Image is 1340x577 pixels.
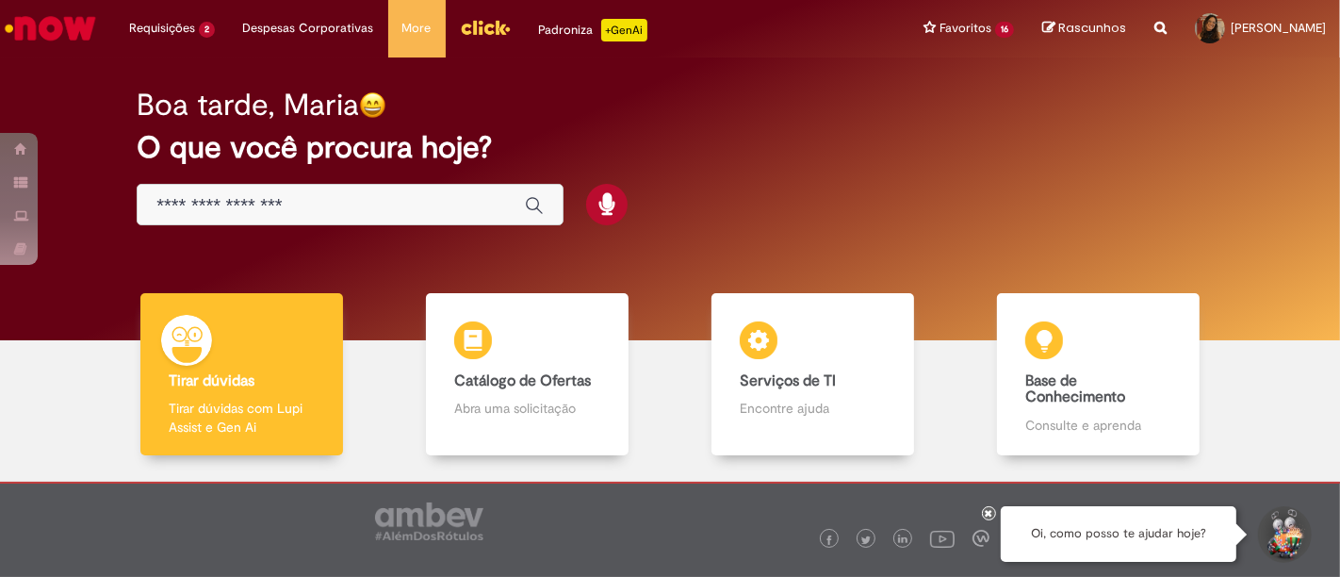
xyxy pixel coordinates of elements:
[898,535,907,546] img: logo_footer_linkedin.png
[861,536,871,545] img: logo_footer_twitter.png
[1058,19,1126,37] span: Rascunhos
[169,371,254,390] b: Tirar dúvidas
[601,19,647,41] p: +GenAi
[454,371,591,390] b: Catálogo de Ofertas
[137,89,359,122] h2: Boa tarde, Maria
[740,371,836,390] b: Serviços de TI
[1231,20,1326,36] span: [PERSON_NAME]
[99,293,384,456] a: Tirar dúvidas Tirar dúvidas com Lupi Assist e Gen Ai
[137,131,1203,164] h2: O que você procura hoje?
[199,22,215,38] span: 2
[972,530,989,547] img: logo_footer_workplace.png
[169,399,314,437] p: Tirar dúvidas com Lupi Assist e Gen Ai
[940,19,991,38] span: Favoritos
[1025,371,1125,407] b: Base de Conhecimento
[454,399,599,418] p: Abra uma solicitação
[402,19,432,38] span: More
[2,9,99,47] img: ServiceNow
[1255,506,1312,563] button: Iniciar Conversa de Suporte
[1025,416,1170,435] p: Consulte e aprenda
[539,19,647,41] div: Padroniza
[740,399,885,418] p: Encontre ajuda
[375,503,483,540] img: logo_footer_ambev_rotulo_gray.png
[1042,20,1126,38] a: Rascunhos
[384,293,670,456] a: Catálogo de Ofertas Abra uma solicitação
[956,293,1241,456] a: Base de Conhecimento Consulte e aprenda
[670,293,956,456] a: Serviços de TI Encontre ajuda
[243,19,374,38] span: Despesas Corporativas
[129,19,195,38] span: Requisições
[1001,506,1236,562] div: Oi, como posso te ajudar hoje?
[359,91,386,119] img: happy-face.png
[930,526,955,551] img: logo_footer_youtube.png
[825,536,834,545] img: logo_footer_facebook.png
[995,22,1014,38] span: 16
[460,13,511,41] img: click_logo_yellow_360x200.png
